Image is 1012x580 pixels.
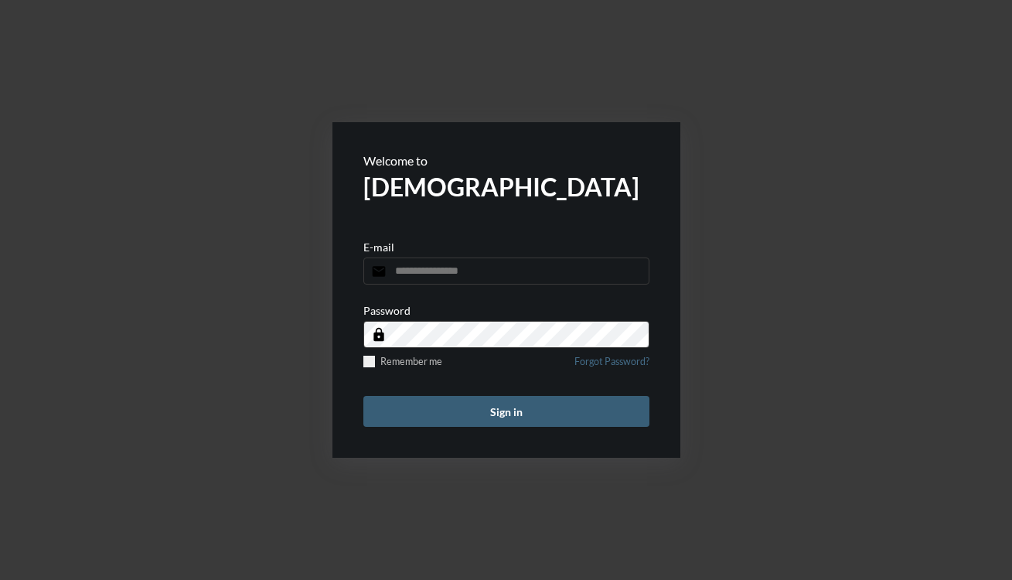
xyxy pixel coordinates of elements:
h2: [DEMOGRAPHIC_DATA] [363,172,649,202]
button: Sign in [363,396,649,427]
label: Remember me [363,356,442,367]
p: Welcome to [363,153,649,168]
p: Password [363,304,411,317]
p: E-mail [363,241,394,254]
a: Forgot Password? [574,356,649,377]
